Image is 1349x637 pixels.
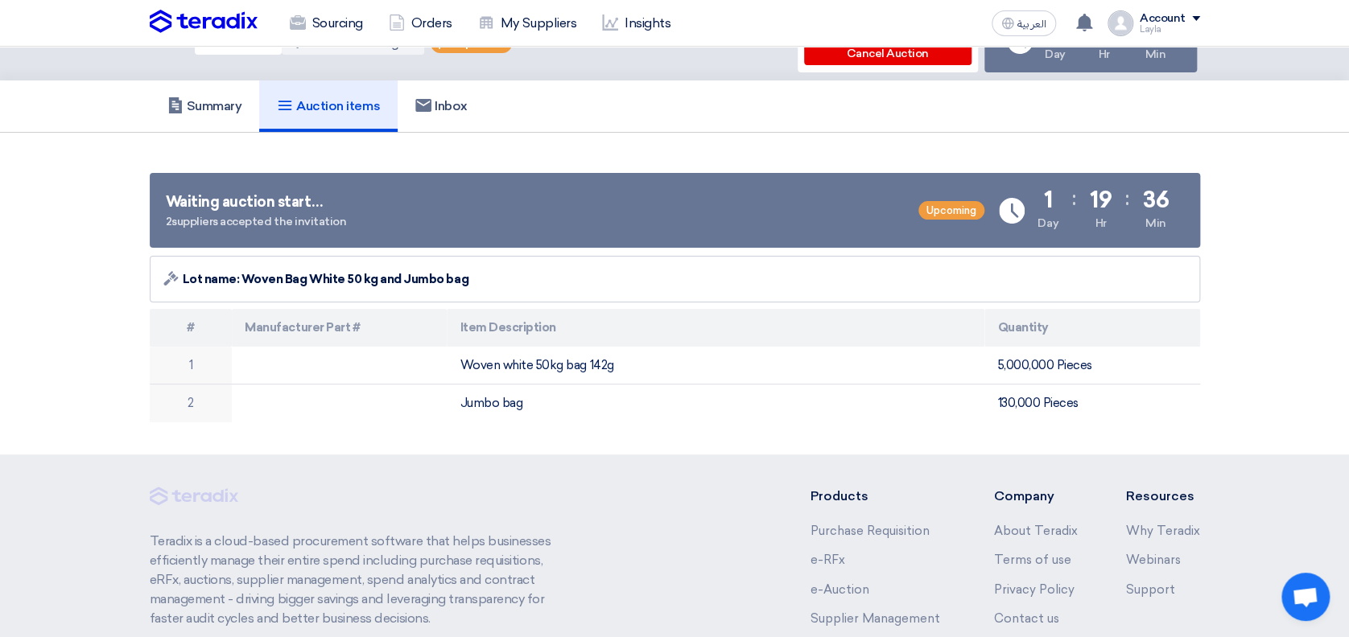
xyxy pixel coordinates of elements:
th: Manufacturer Part # [232,309,447,347]
td: 130,000 Pieces [984,384,1199,422]
span: Lot name: Woven Bag White 50 kg and Jumbo bag [183,270,468,289]
img: Teradix logo [150,10,258,34]
div: 36 [1143,189,1169,212]
div: Day [1045,46,1066,63]
a: Summary [150,80,260,132]
span: العربية [1017,18,1046,30]
td: 2 [150,384,233,422]
div: Hr [1098,46,1109,63]
div: 1 [1044,189,1053,212]
a: Contact us [994,611,1059,626]
a: Support [1126,582,1175,597]
a: Purchase Requisition [810,524,929,538]
a: Privacy Policy [994,582,1075,597]
div: : [1072,184,1076,213]
a: Terms of use [994,553,1071,567]
p: Teradix is a cloud-based procurement software that helps businesses efficiently manage their enti... [150,532,570,628]
div: Min [1145,215,1166,232]
th: # [150,309,233,347]
div: Layla [1140,25,1200,34]
div: Min [1145,46,1165,63]
td: 1 [150,347,233,384]
a: e-Auction [810,582,868,597]
h5: Inbox [415,98,468,114]
h5: Summary [167,98,242,114]
th: Quantity [984,309,1199,347]
li: Company [994,487,1078,506]
a: Inbox [398,80,485,132]
span: Upcoming [918,201,984,220]
td: Jumbo bag [447,384,984,422]
a: Why Teradix [1126,524,1200,538]
div: : [1125,184,1129,213]
div: Hr [1095,215,1106,232]
div: 2 [166,213,347,230]
button: العربية [992,10,1056,36]
div: Day [1038,215,1058,232]
li: Resources [1126,487,1200,506]
a: Webinars [1126,553,1181,567]
a: e-RFx [810,553,844,567]
a: Supplier Management [810,611,939,626]
div: Account [1140,12,1186,26]
a: Insights [589,6,683,41]
div: Cancel Auction [804,41,972,65]
a: About Teradix [994,524,1078,538]
div: Open chat [1281,573,1330,621]
td: Woven white 50kg bag 142g [447,347,984,384]
span: suppliers accepted the invitation [171,215,346,228]
td: 5,000,000 Pieces [984,347,1199,384]
a: My Suppliers [465,6,589,41]
h5: Auction items [277,98,380,114]
a: Sourcing [277,6,376,41]
a: Auction items [259,80,398,132]
div: Waiting auction start… [166,191,347,213]
img: profile_test.png [1108,10,1133,36]
th: Item Description [447,309,984,347]
a: Orders [376,6,465,41]
li: Products [810,487,946,506]
div: 19 [1090,189,1112,212]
